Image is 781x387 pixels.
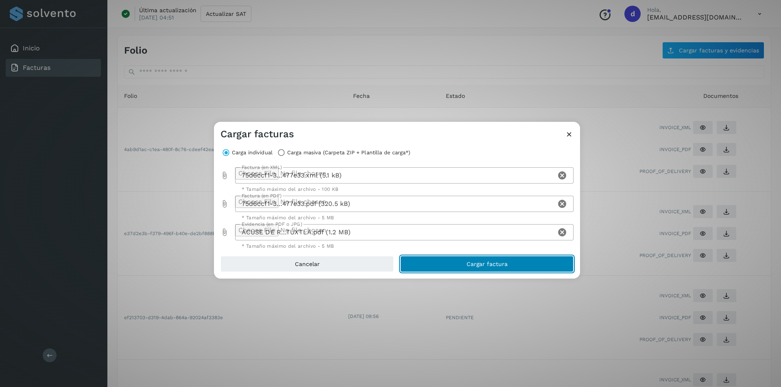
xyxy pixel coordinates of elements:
div: 75d6ccf1-3…477e33.xml (5.1 kB) [235,167,556,184]
div: * Tamaño máximo del archivo - 5 MB [242,244,567,249]
i: Evidencia (en PDF o JPG) prepended action [220,228,229,236]
i: Clear Factura (en PDF) [557,199,567,209]
label: Carga individual [232,147,273,158]
span: Cancelar [295,261,320,267]
i: Clear Factura (en XML) [557,171,567,180]
button: Cancelar [220,256,394,272]
i: Factura (en XML) prepended action [220,171,229,179]
span: Cargar factura [467,261,508,267]
i: Clear Evidencia (en PDF o JPG) [557,227,567,237]
div: * Tamaño máximo del archivo - 5 MB [242,215,567,220]
div: * Tamaño máximo del archivo - 100 KB [242,187,567,192]
div: 75d6ccf1-3…477e33.pdf (320.5 kB) [235,196,556,212]
div: ACUSE DE R…TUXTLA.pdf (1.2 MB) [235,224,556,240]
h3: Cargar facturas [220,128,294,140]
i: Factura (en PDF) prepended action [220,200,229,208]
label: Carga masiva (Carpeta ZIP + Plantilla de carga*) [287,147,410,158]
button: Cargar factura [400,256,574,272]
